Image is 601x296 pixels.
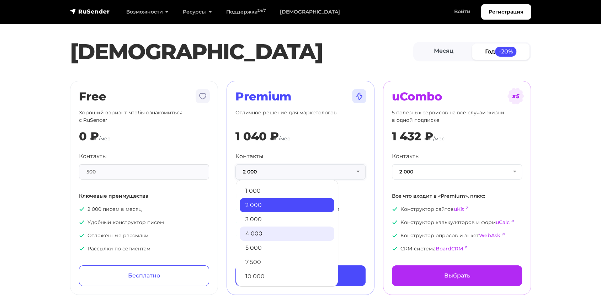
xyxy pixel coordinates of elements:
img: icon-ok.svg [235,246,241,251]
img: icon-ok.svg [235,233,241,238]
img: icon-ok.svg [392,206,398,212]
sup: 24/7 [257,8,266,13]
p: Все что входит в «Free», плюс: [235,192,366,200]
a: Бесплатно [79,265,209,286]
h2: uCombo [392,90,522,103]
img: icon-ok.svg [79,246,85,251]
a: uCalc [496,219,510,225]
a: 5 000 [240,241,334,255]
img: icon-ok.svg [235,219,241,225]
a: BoardCRM [436,245,463,252]
span: /мес [279,135,290,142]
span: -20% [495,47,516,56]
img: icon-ok.svg [79,233,85,238]
ul: 2 000 [236,180,338,287]
button: 2 000 [392,164,522,180]
img: icon-ok.svg [79,206,85,212]
p: Хороший вариант, чтобы ознакомиться с RuSender [79,109,209,124]
a: 7 500 [240,255,334,269]
a: Выбрать [392,265,522,286]
a: 1 000 [240,184,334,198]
a: uKit [454,206,464,212]
a: Поддержка24/7 [219,5,273,19]
button: 2 000 [235,164,366,180]
p: CRM-система [392,245,522,253]
p: Ключевые преимущества [79,192,209,200]
h2: Premium [235,90,366,103]
a: WebAsk [479,232,500,239]
a: 10 000 [240,269,334,284]
a: Месяц [415,43,472,59]
label: Контакты [392,152,420,161]
a: Возможности [119,5,176,19]
a: Регистрация [481,4,531,20]
p: Приоритетная модерация [235,245,366,253]
p: Отличное решение для маркетологов [235,109,366,124]
img: tarif-free.svg [194,88,211,105]
a: 3 000 [240,212,334,227]
h1: [DEMOGRAPHIC_DATA] [70,39,413,64]
img: icon-ok.svg [392,246,398,251]
img: tarif-premium.svg [351,88,368,105]
img: icon-ok.svg [392,219,398,225]
p: Конструктор сайтов [392,206,522,213]
a: [DEMOGRAPHIC_DATA] [273,5,347,19]
p: Рассылки по сегментам [79,245,209,253]
div: 0 ₽ [79,130,99,143]
a: Год [472,43,530,59]
a: Выбрать [235,265,366,286]
span: /мес [433,135,445,142]
label: Контакты [235,152,264,161]
p: Помощь с импортом базы [235,232,366,239]
a: 4 000 [240,227,334,241]
p: Неограниченное количество писем [235,206,366,213]
p: Конструктор опросов и анкет [392,232,522,239]
div: 1 432 ₽ [392,130,433,143]
img: icon-ok.svg [79,219,85,225]
img: icon-ok.svg [235,206,241,212]
img: icon-ok.svg [392,233,398,238]
p: 5 полезных сервисов на все случаи жизни в одной подписке [392,109,522,124]
div: 1 040 ₽ [235,130,279,143]
p: Конструктор калькуляторов и форм [392,219,522,226]
h2: Free [79,90,209,103]
img: tarif-ucombo.svg [507,88,524,105]
p: Все что входит в «Premium», плюс: [392,192,522,200]
img: RuSender [70,8,110,15]
span: /мес [99,135,110,142]
a: Ресурсы [176,5,219,19]
label: Контакты [79,152,107,161]
a: Войти [447,4,478,19]
p: Отложенные рассылки [79,232,209,239]
p: Приоритетная поддержка [235,219,366,226]
p: 2 000 писем в месяц [79,206,209,213]
p: Удобный конструктор писем [79,219,209,226]
a: 2 000 [240,198,334,212]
